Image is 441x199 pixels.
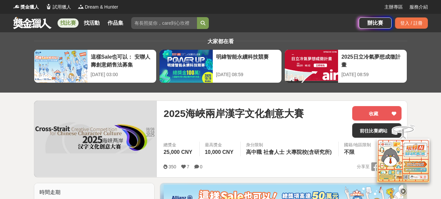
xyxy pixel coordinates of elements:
div: 這樣Sale也可以： 安聯人壽創意銷售法募集 [91,53,153,68]
a: Logo試用獵人 [45,4,71,11]
input: 有長照挺你，care到心坎裡！青春出手，拍出照顧 影音徵件活動 [131,17,197,29]
span: 大家都在看 [206,39,235,44]
div: 登入 / 註冊 [395,17,428,29]
a: 服務介紹 [409,4,428,11]
span: 10,000 CNY [205,149,233,155]
span: 2025海峽兩岸漢字文化創意大賽 [163,106,304,121]
img: d2146d9a-e6f6-4337-9592-8cefde37ba6b.png [377,139,429,183]
span: 社會人士 [263,149,284,155]
div: [DATE] 08:59 [216,71,278,78]
div: 明緯智能永續科技競賽 [216,53,278,68]
span: 最高獎金 [205,142,235,148]
span: 獎金獵人 [20,4,39,11]
div: 身分限制 [246,142,333,148]
span: 總獎金 [163,142,194,148]
button: 收藏 [352,106,402,121]
img: Logo [45,3,52,10]
div: 國籍/地區限制 [344,142,371,148]
a: 主辦專區 [384,4,403,11]
a: 前往比賽網站 [352,123,402,138]
a: 作品集 [105,18,126,28]
span: 不限 [344,149,355,155]
div: [DATE] 08:59 [341,71,404,78]
span: 0 [200,164,203,169]
a: Logo獎金獵人 [13,4,39,11]
img: Logo [13,3,20,10]
a: 2025日立冷氣夢想成徵計畫[DATE] 08:59 [284,49,407,83]
a: 辦比賽 [359,17,392,29]
div: 2025日立冷氣夢想成徵計畫 [341,53,404,68]
img: Cover Image [34,101,157,177]
span: Dream & Hunter [85,4,118,11]
span: 25,000 CNY [163,149,192,155]
span: 350 [168,164,176,169]
span: 分享至 [357,162,370,172]
a: LogoDream & Hunter [78,4,118,11]
div: [DATE] 03:00 [91,71,153,78]
img: Logo [78,3,84,10]
span: 大專院校(含研究所) [286,149,332,155]
a: 找比賽 [58,18,79,28]
a: 找活動 [81,18,102,28]
span: 高中職 [246,149,262,155]
span: 7 [187,164,189,169]
span: 試用獵人 [53,4,71,11]
a: 明緯智能永續科技競賽[DATE] 08:59 [159,49,282,83]
a: 這樣Sale也可以： 安聯人壽創意銷售法募集[DATE] 03:00 [34,49,157,83]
